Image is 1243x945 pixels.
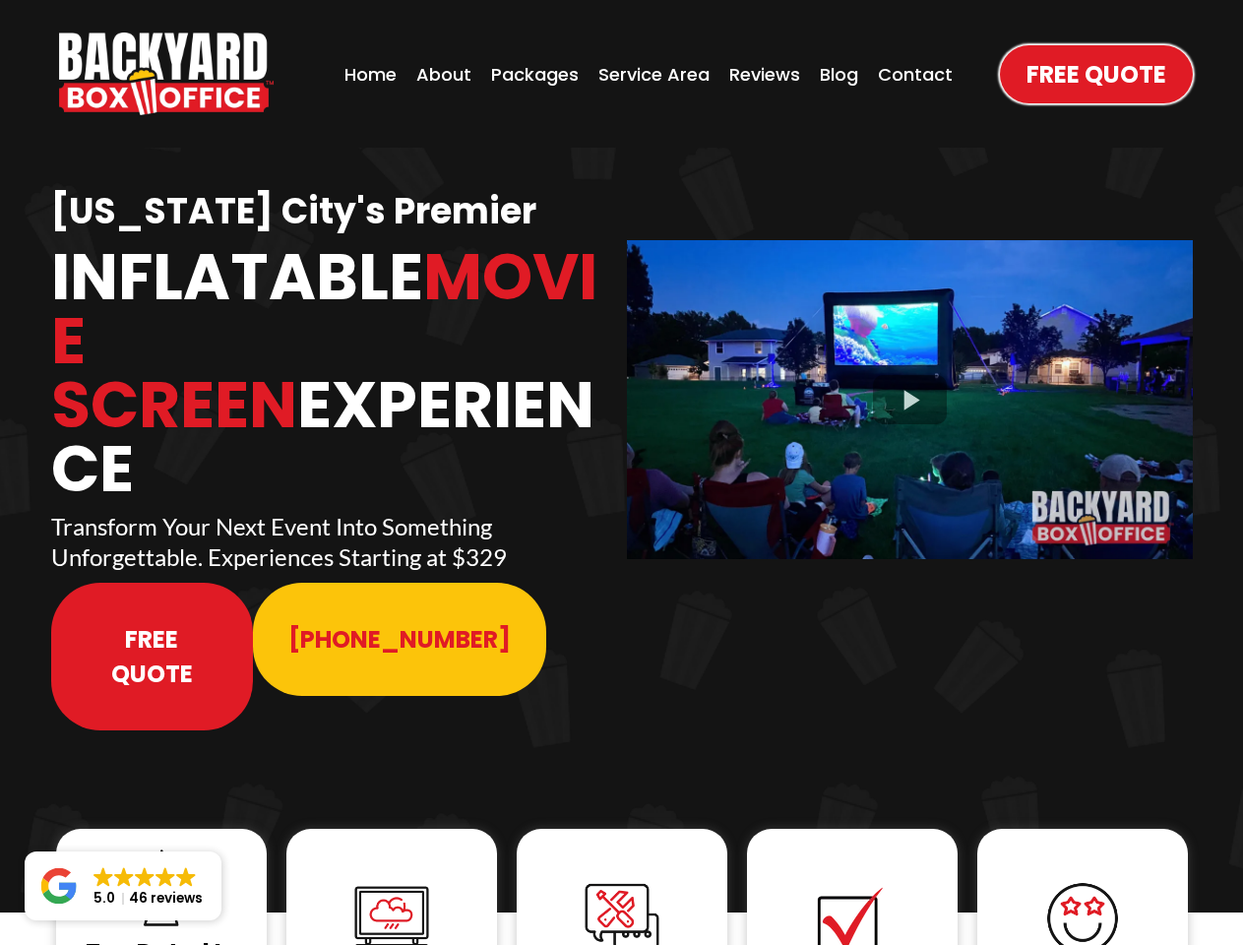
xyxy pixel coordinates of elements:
a: 913-214-1202 [253,583,546,696]
img: Backyard Box Office [59,32,274,115]
a: Reviews [723,55,806,94]
a: Close GoogleGoogleGoogleGoogleGoogle 5.046 reviews [25,851,221,920]
a: Blog [814,55,864,94]
span: Movie Screen [51,232,597,450]
a: Packages [485,55,585,94]
a: About [410,55,477,94]
span: Free Quote [87,622,218,691]
a: Service Area [592,55,715,94]
a: Free Quote [51,583,254,730]
a: https://www.backyardboxoffice.com [59,32,274,115]
h1: Inflatable Experience [51,245,617,501]
a: Free Quote [1000,45,1193,103]
span: Free Quote [1026,57,1166,92]
span: [PHONE_NUMBER] [288,622,511,657]
a: Home [339,55,403,94]
a: Contact [872,55,959,94]
h1: [US_STATE] City's Premier [51,189,617,235]
p: Transform Your Next Event Into Something Unforgettable. Experiences Starting at $329 [51,511,617,572]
